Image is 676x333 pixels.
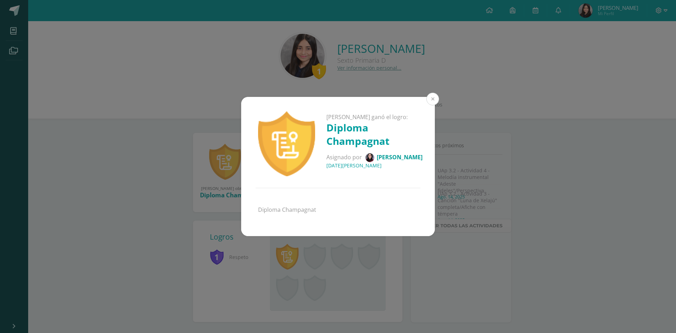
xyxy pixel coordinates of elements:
p: Diploma Champagnat [258,206,418,214]
p: [PERSON_NAME] ganó el logro: [326,113,429,121]
h1: Diploma Champagnat [326,121,429,148]
p: Asignado por [326,153,429,162]
span: [PERSON_NAME] [377,153,423,161]
img: f365dae6376521629cf092d4e7d90be2.png [365,153,374,162]
button: Close (Esc) [426,93,439,105]
h4: [DATE][PERSON_NAME] [326,162,429,169]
